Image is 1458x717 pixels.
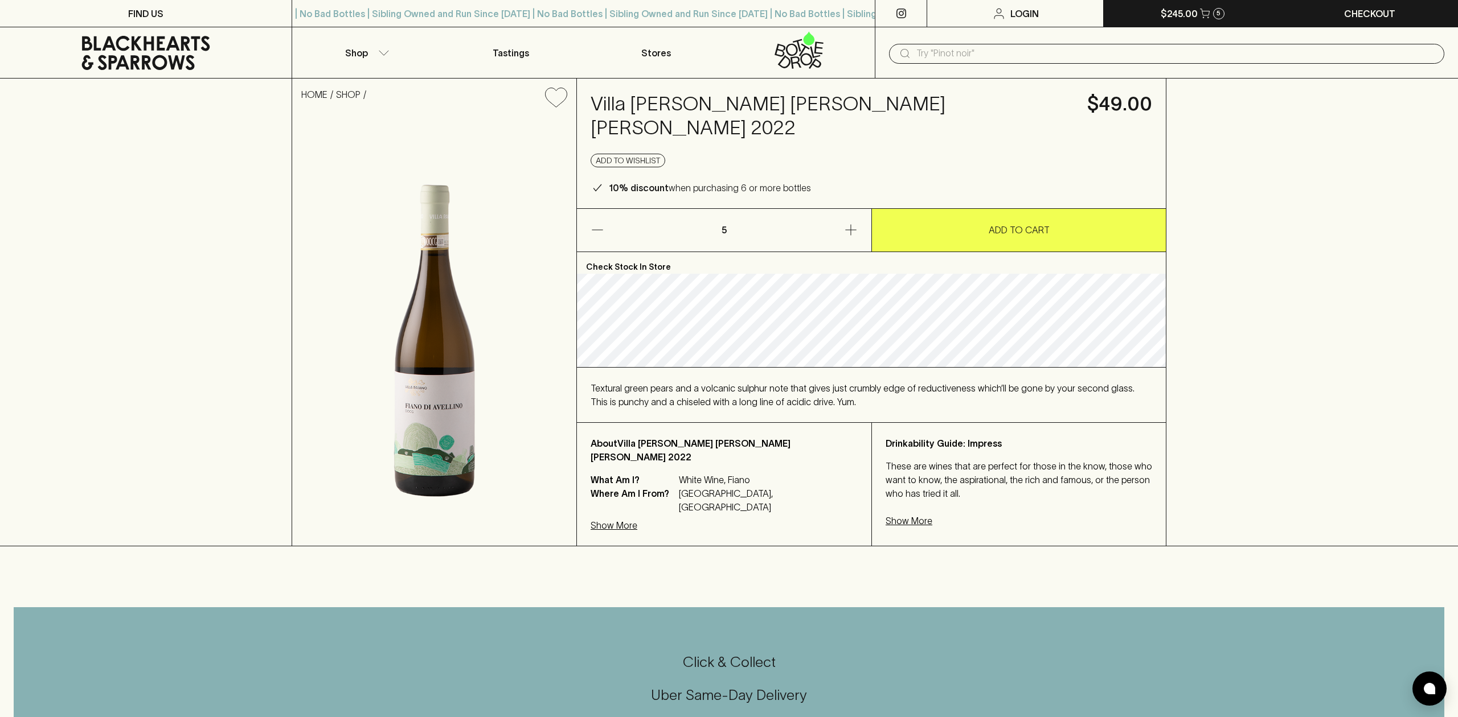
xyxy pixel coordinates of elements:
a: HOME [301,89,327,100]
b: Drinkability Guide: Impress [886,438,1002,448]
a: Tastings [438,27,584,78]
p: $245.00 [1161,7,1198,20]
p: Where Am I From? [591,487,676,514]
h5: Click & Collect [14,653,1444,671]
a: SHOP [336,89,361,100]
p: White Wine, Fiano [679,473,858,487]
p: About Villa [PERSON_NAME] [PERSON_NAME] [PERSON_NAME] 2022 [591,436,858,464]
p: Shop [345,46,368,60]
p: 5 [711,209,738,252]
p: 5 [1217,10,1221,17]
h4: Villa [PERSON_NAME] [PERSON_NAME] [PERSON_NAME] 2022 [591,92,1074,140]
p: Checkout [1344,7,1395,20]
button: Add to wishlist [540,83,572,112]
h4: $49.00 [1087,92,1152,116]
p: Login [1010,7,1039,20]
p: ADD TO CART [989,223,1050,237]
a: Stores [584,27,730,78]
p: Show More [591,518,637,532]
b: 10% discount [609,183,669,193]
p: when purchasing 6 or more bottles [609,181,811,195]
p: Tastings [493,46,529,60]
p: Stores [641,46,671,60]
p: FIND US [128,7,163,20]
h5: Uber Same-Day Delivery [14,686,1444,704]
p: What Am I? [591,473,676,487]
button: ADD TO CART [872,209,1166,252]
span: Textural green pears and a volcanic sulphur note that gives just crumbly edge of reductiveness wh... [591,383,1135,407]
button: Add to wishlist [591,154,665,167]
button: Shop [292,27,438,78]
p: Show More [886,514,932,528]
p: [GEOGRAPHIC_DATA], [GEOGRAPHIC_DATA] [679,487,858,514]
img: 29127.png [292,117,576,546]
input: Try "Pinot noir" [916,44,1435,63]
p: Check Stock In Store [577,252,1166,274]
img: bubble-icon [1424,683,1435,694]
p: These are wines that are perfect for those in the know, those who want to know, the aspirational,... [886,459,1152,500]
